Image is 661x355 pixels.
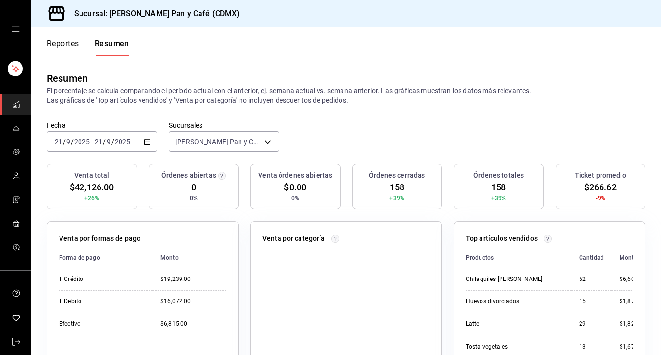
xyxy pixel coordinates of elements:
[160,320,226,328] div: $6,815.00
[47,39,129,56] div: navigation tabs
[579,275,604,283] div: 52
[59,320,145,328] div: Efectivo
[66,8,240,19] h3: Sucursal: [PERSON_NAME] Pan y Café (CDMX)
[191,181,196,194] span: 0
[579,320,604,328] div: 29
[59,247,153,268] th: Forma de pago
[579,298,604,306] div: 15
[466,298,563,306] div: Huevos divorciados
[66,138,71,146] input: --
[12,25,20,33] button: open drawer
[389,194,404,203] span: +39%
[47,71,88,86] div: Resumen
[620,320,646,328] div: $1,828.00
[466,275,563,283] div: Chilaquiles [PERSON_NAME]
[114,138,131,146] input: ----
[71,138,74,146] span: /
[620,343,646,351] div: $1,670.00
[596,194,605,203] span: -9%
[47,39,79,56] button: Reportes
[103,138,106,146] span: /
[491,194,506,203] span: +39%
[620,298,646,306] div: $1,875.00
[584,181,617,194] span: $266.62
[70,181,114,194] span: $42,126.00
[74,170,109,181] h3: Venta total
[291,194,299,203] span: 0%
[160,298,226,306] div: $16,072.00
[106,138,111,146] input: --
[59,275,145,283] div: T Crédito
[575,170,626,181] h3: Ticket promedio
[284,181,306,194] span: $0.00
[579,343,604,351] div: 13
[491,181,506,194] span: 158
[47,86,645,105] p: El porcentaje se calcula comparando el período actual con el anterior, ej. semana actual vs. sema...
[160,275,226,283] div: $19,239.00
[111,138,114,146] span: /
[74,138,90,146] input: ----
[54,138,63,146] input: --
[466,320,563,328] div: Latte
[466,343,563,351] div: Tosta vegetales
[169,122,279,129] label: Sucursales
[59,298,145,306] div: T Débito
[612,247,646,268] th: Monto
[369,170,425,181] h3: Órdenes cerradas
[473,170,524,181] h3: Órdenes totales
[258,170,332,181] h3: Venta órdenes abiertas
[59,233,140,243] p: Venta por formas de pago
[91,138,93,146] span: -
[262,233,325,243] p: Venta por categoría
[175,137,261,147] span: [PERSON_NAME] Pan y Café (CDMX)
[63,138,66,146] span: /
[47,122,157,129] label: Fecha
[153,247,226,268] th: Monto
[466,247,571,268] th: Productos
[466,233,538,243] p: Top artículos vendidos
[161,170,216,181] h3: Órdenes abiertas
[94,138,103,146] input: --
[95,39,129,56] button: Resumen
[84,194,100,203] span: +26%
[190,194,198,203] span: 0%
[620,275,646,283] div: $6,600.00
[390,181,404,194] span: 158
[571,247,612,268] th: Cantidad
